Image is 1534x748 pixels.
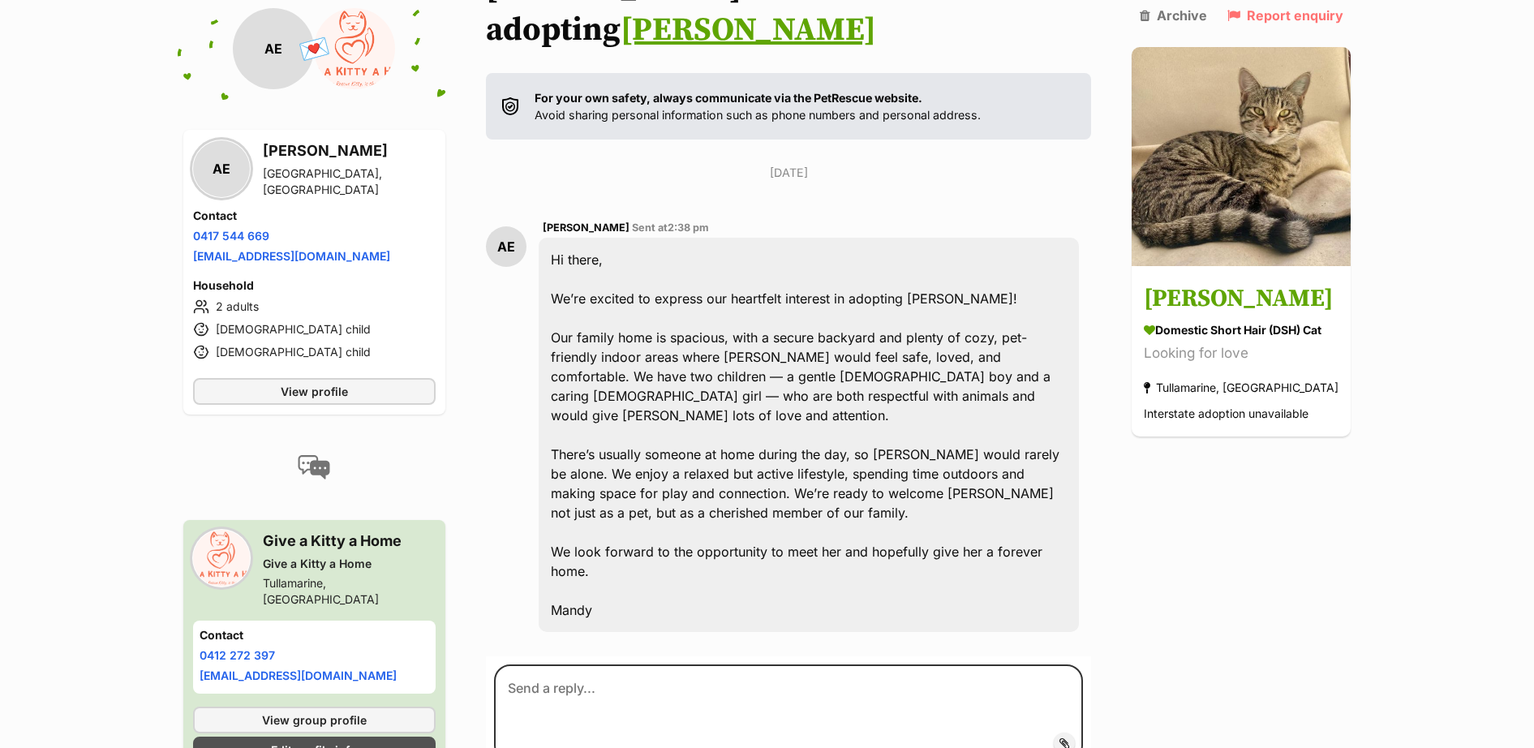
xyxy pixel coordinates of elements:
span: View group profile [262,711,367,729]
h3: [PERSON_NAME] [263,140,436,162]
span: [PERSON_NAME] [543,221,629,234]
a: 0417 544 669 [193,229,269,243]
img: conversation-icon-4a6f8262b818ee0b60e3300018af0b2d0b884aa5de6e9bcb8d3d4eeb1a70a7c4.svg [298,455,330,479]
h4: Household [193,277,436,294]
div: AE [193,140,250,197]
div: Domestic Short Hair (DSH) Cat [1144,322,1338,339]
img: Give a Kitty a Home profile pic [193,530,250,587]
a: Report enquiry [1227,8,1343,23]
p: Avoid sharing personal information such as phone numbers and personal address. [535,89,981,124]
strong: For your own safety, always communicate via the PetRescue website. [535,91,922,105]
div: AE [486,226,526,267]
h4: Contact [200,627,429,643]
a: [EMAIL_ADDRESS][DOMAIN_NAME] [200,668,397,682]
span: 💌 [296,32,333,67]
li: [DEMOGRAPHIC_DATA] child [193,342,436,362]
span: View profile [281,383,348,400]
div: Tullamarine, [GEOGRAPHIC_DATA] [263,575,436,608]
li: 2 adults [193,297,436,316]
img: Millie [1132,47,1351,266]
h4: Contact [193,208,436,224]
p: [DATE] [486,164,1092,181]
div: Hi there, We’re excited to express our heartfelt interest in adopting [PERSON_NAME]! Our family h... [539,238,1080,632]
div: AE [233,8,314,89]
span: Interstate adoption unavailable [1144,407,1308,421]
a: View group profile [193,707,436,733]
div: Give a Kitty a Home [263,556,436,572]
div: Tullamarine, [GEOGRAPHIC_DATA] [1144,377,1338,399]
div: [GEOGRAPHIC_DATA], [GEOGRAPHIC_DATA] [263,166,436,198]
span: 2:38 pm [668,221,709,234]
a: View profile [193,378,436,405]
a: [PERSON_NAME] Domestic Short Hair (DSH) Cat Looking for love Tullamarine, [GEOGRAPHIC_DATA] Inter... [1132,269,1351,437]
a: 0412 272 397 [200,648,275,662]
h3: [PERSON_NAME] [1144,282,1338,318]
span: Sent at [632,221,709,234]
h3: Give a Kitty a Home [263,530,436,552]
li: [DEMOGRAPHIC_DATA] child [193,320,436,339]
a: Archive [1140,8,1207,23]
img: Give a Kitty a Home profile pic [314,8,395,89]
a: [PERSON_NAME] [621,10,876,50]
a: [EMAIL_ADDRESS][DOMAIN_NAME] [193,249,390,263]
div: Looking for love [1144,343,1338,365]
